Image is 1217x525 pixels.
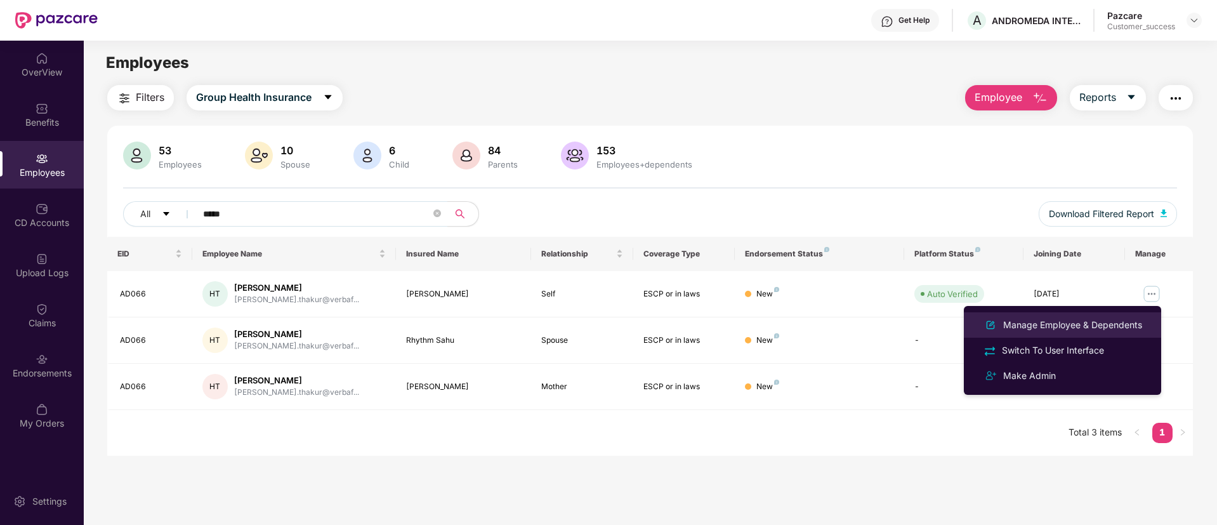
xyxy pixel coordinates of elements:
[36,303,48,316] img: svg+xml;base64,PHN2ZyBpZD0iQ2xhaW0iIHhtbG5zPSJodHRwOi8vd3d3LnczLm9yZy8yMDAwL3N2ZyIgd2lkdGg9IjIwIi...
[29,495,70,508] div: Settings
[36,52,48,65] img: svg+xml;base64,PHN2ZyBpZD0iSG9tZSIgeG1sbnM9Imh0dHA6Ly93d3cudzMub3JnLzIwMDAvc3ZnIiB3aWR0aD0iMjAiIG...
[756,381,779,393] div: New
[406,381,522,393] div: [PERSON_NAME]
[983,344,997,358] img: svg+xml;base64,PHN2ZyB4bWxucz0iaHR0cDovL3d3dy53My5vcmcvMjAwMC9zdmciIHdpZHRoPSIyNCIgaGVpZ2h0PSIyNC...
[278,159,313,169] div: Spouse
[202,328,228,353] div: HT
[531,237,633,271] th: Relationship
[1179,429,1187,436] span: right
[36,403,48,416] img: svg+xml;base64,PHN2ZyBpZD0iTXlfT3JkZXJzIiBkYXRhLW5hbWU9Ik15IE9yZGVycyIgeG1sbnM9Imh0dHA6Ly93d3cudz...
[323,92,333,103] span: caret-down
[1152,423,1173,443] li: 1
[123,201,201,227] button: Allcaret-down
[541,381,622,393] div: Mother
[13,495,26,508] img: svg+xml;base64,PHN2ZyBpZD0iU2V0dGluZy0yMHgyMCIgeG1sbnM9Imh0dHA6Ly93d3cudzMub3JnLzIwMDAvc3ZnIiB3aW...
[999,343,1107,357] div: Switch To User Interface
[107,85,174,110] button: Filters
[1127,423,1147,443] li: Previous Page
[36,152,48,165] img: svg+xml;base64,PHN2ZyBpZD0iRW1wbG95ZWVzIiB4bWxucz0iaHR0cDovL3d3dy53My5vcmcvMjAwMC9zdmciIHdpZHRoPS...
[643,381,725,393] div: ESCP or in laws
[156,144,204,157] div: 53
[234,328,359,340] div: [PERSON_NAME]
[774,333,779,338] img: svg+xml;base64,PHN2ZyB4bWxucz0iaHR0cDovL3d3dy53My5vcmcvMjAwMC9zdmciIHdpZHRoPSI4IiBoZWlnaHQ9IjgiIH...
[447,201,479,227] button: search
[1069,423,1122,443] li: Total 3 items
[234,375,359,387] div: [PERSON_NAME]
[1126,92,1136,103] span: caret-down
[452,142,480,169] img: svg+xml;base64,PHN2ZyB4bWxucz0iaHR0cDovL3d3dy53My5vcmcvMjAwMC9zdmciIHhtbG5zOnhsaW5rPSJodHRwOi8vd3...
[1161,209,1167,217] img: svg+xml;base64,PHN2ZyB4bWxucz0iaHR0cDovL3d3dy53My5vcmcvMjAwMC9zdmciIHhtbG5zOnhsaW5rPSJodHRwOi8vd3...
[1001,369,1058,383] div: Make Admin
[756,335,779,347] div: New
[485,159,520,169] div: Parents
[898,15,930,25] div: Get Help
[386,144,412,157] div: 6
[1032,91,1048,106] img: svg+xml;base64,PHN2ZyB4bWxucz0iaHR0cDovL3d3dy53My5vcmcvMjAwMC9zdmciIHhtbG5zOnhsaW5rPSJodHRwOi8vd3...
[120,288,182,300] div: AD066
[1034,288,1115,300] div: [DATE]
[120,381,182,393] div: AD066
[187,85,343,110] button: Group Health Insurancecaret-down
[234,294,359,306] div: [PERSON_NAME].thakur@verbaf...
[745,249,894,259] div: Endorsement Status
[992,15,1081,27] div: ANDROMEDA INTELLIGENT TECHNOLOGY SERVICES PRIVATE LIMITED
[1152,423,1173,442] a: 1
[756,288,779,300] div: New
[106,53,189,72] span: Employees
[594,159,695,169] div: Employees+dependents
[561,142,589,169] img: svg+xml;base64,PHN2ZyB4bWxucz0iaHR0cDovL3d3dy53My5vcmcvMjAwMC9zdmciIHhtbG5zOnhsaW5rPSJodHRwOi8vd3...
[881,15,893,28] img: svg+xml;base64,PHN2ZyBpZD0iSGVscC0zMngzMiIgeG1sbnM9Imh0dHA6Ly93d3cudzMub3JnLzIwMDAvc3ZnIiB3aWR0aD...
[983,368,998,383] img: svg+xml;base64,PHN2ZyB4bWxucz0iaHR0cDovL3d3dy53My5vcmcvMjAwMC9zdmciIHdpZHRoPSIyNCIgaGVpZ2h0PSIyNC...
[36,353,48,366] img: svg+xml;base64,PHN2ZyBpZD0iRW5kb3JzZW1lbnRzIiB4bWxucz0iaHR0cDovL3d3dy53My5vcmcvMjAwMC9zdmciIHdpZH...
[1173,423,1193,443] li: Next Page
[123,142,151,169] img: svg+xml;base64,PHN2ZyB4bWxucz0iaHR0cDovL3d3dy53My5vcmcvMjAwMC9zdmciIHhtbG5zOnhsaW5rPSJodHRwOi8vd3...
[196,90,312,105] span: Group Health Insurance
[15,12,98,29] img: New Pazcare Logo
[927,288,978,300] div: Auto Verified
[202,281,228,307] div: HT
[1189,15,1199,25] img: svg+xml;base64,PHN2ZyBpZD0iRHJvcGRvd24tMzJ4MzIiIHhtbG5zPSJodHRwOi8vd3d3LnczLm9yZy8yMDAwL3N2ZyIgd2...
[1070,85,1146,110] button: Reportscaret-down
[1168,91,1183,106] img: svg+xml;base64,PHN2ZyB4bWxucz0iaHR0cDovL3d3dy53My5vcmcvMjAwMC9zdmciIHdpZHRoPSIyNCIgaGVpZ2h0PSIyNC...
[774,380,779,385] img: svg+xml;base64,PHN2ZyB4bWxucz0iaHR0cDovL3d3dy53My5vcmcvMjAwMC9zdmciIHdpZHRoPSI4IiBoZWlnaHQ9IjgiIH...
[975,90,1022,105] span: Employee
[140,207,150,221] span: All
[396,237,532,271] th: Insured Name
[1141,284,1162,304] img: manageButton
[117,249,173,259] span: EID
[234,340,359,352] div: [PERSON_NAME].thakur@verbaf...
[1001,318,1145,332] div: Manage Employee & Dependents
[386,159,412,169] div: Child
[447,209,472,219] span: search
[1133,429,1141,436] span: left
[278,144,313,157] div: 10
[162,209,171,220] span: caret-down
[1023,237,1125,271] th: Joining Date
[1039,201,1177,227] button: Download Filtered Report
[1173,423,1193,443] button: right
[594,144,695,157] div: 153
[633,237,735,271] th: Coverage Type
[136,90,164,105] span: Filters
[541,249,613,259] span: Relationship
[202,374,228,399] div: HT
[406,288,522,300] div: [PERSON_NAME]
[353,142,381,169] img: svg+xml;base64,PHN2ZyB4bWxucz0iaHR0cDovL3d3dy53My5vcmcvMjAwMC9zdmciIHhtbG5zOnhsaW5rPSJodHRwOi8vd3...
[1127,423,1147,443] button: left
[202,249,376,259] span: Employee Name
[245,142,273,169] img: svg+xml;base64,PHN2ZyB4bWxucz0iaHR0cDovL3d3dy53My5vcmcvMjAwMC9zdmciIHhtbG5zOnhsaW5rPSJodHRwOi8vd3...
[541,288,622,300] div: Self
[36,253,48,265] img: svg+xml;base64,PHN2ZyBpZD0iVXBsb2FkX0xvZ3MiIGRhdGEtbmFtZT0iVXBsb2FkIExvZ3MiIHhtbG5zPSJodHRwOi8vd3...
[1107,22,1175,32] div: Customer_success
[643,335,725,347] div: ESCP or in laws
[965,85,1057,110] button: Employee
[643,288,725,300] div: ESCP or in laws
[107,237,192,271] th: EID
[192,237,396,271] th: Employee Name
[485,144,520,157] div: 84
[904,364,1023,410] td: -
[1107,10,1175,22] div: Pazcare
[433,209,441,217] span: close-circle
[973,13,982,28] span: A
[541,335,622,347] div: Spouse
